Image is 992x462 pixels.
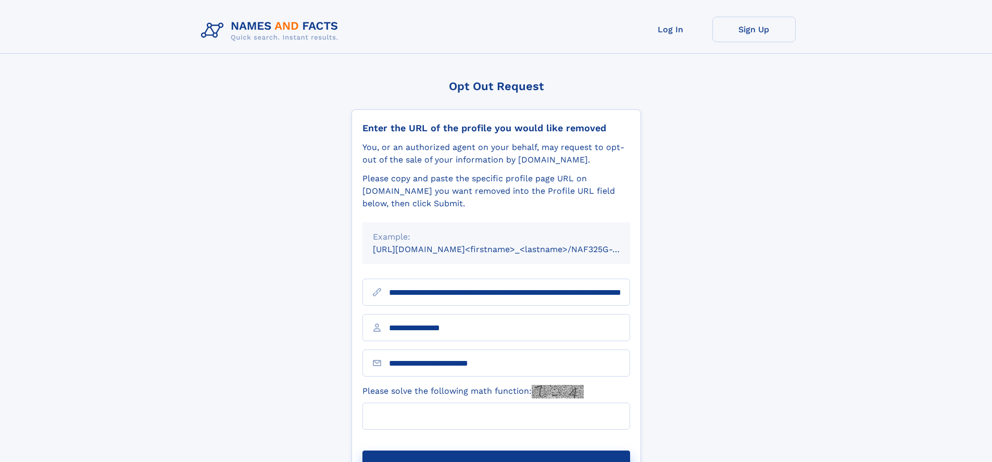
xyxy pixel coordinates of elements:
div: You, or an authorized agent on your behalf, may request to opt-out of the sale of your informatio... [362,141,630,166]
div: Enter the URL of the profile you would like removed [362,122,630,134]
div: Opt Out Request [351,80,641,93]
div: Example: [373,231,620,243]
a: Log In [629,17,712,42]
label: Please solve the following math function: [362,385,584,398]
a: Sign Up [712,17,796,42]
div: Please copy and paste the specific profile page URL on [DOMAIN_NAME] you want removed into the Pr... [362,172,630,210]
img: Logo Names and Facts [197,17,347,45]
small: [URL][DOMAIN_NAME]<firstname>_<lastname>/NAF325G-xxxxxxxx [373,244,650,254]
